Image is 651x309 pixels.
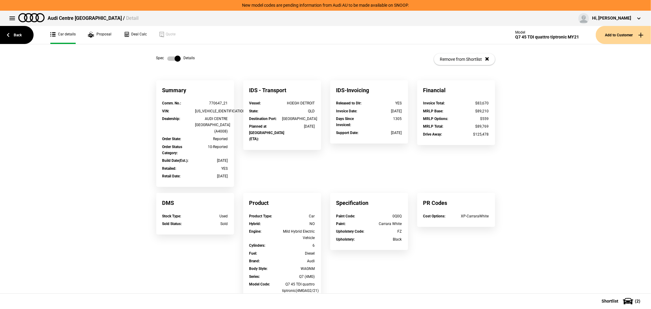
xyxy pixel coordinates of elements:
div: [US_VEHICLE_IDENTIFICATION_NUMBER] [195,108,228,114]
div: [DATE] [282,123,315,129]
span: ( 2 ) [635,299,640,303]
strong: Comm. No. : [162,101,181,105]
div: [DATE] [195,173,228,179]
div: Financial [417,80,495,100]
strong: MRLP Options : [423,117,448,121]
div: [DATE] [195,158,228,164]
strong: Planned at [GEOGRAPHIC_DATA] (ETA) : [249,124,284,141]
strong: Invoice Date : [336,109,357,113]
div: Q7 45 TDI quattro tiptronic MY21 [515,35,579,40]
div: IDS - Transport [243,80,321,100]
div: Carrara White [369,221,402,227]
div: Specification [330,193,408,213]
strong: Build Date(Est.) : [162,158,189,163]
div: $89,210 [456,108,489,114]
a: Proposal [88,26,111,44]
div: [DATE] [369,108,402,114]
strong: Stock Type : [162,214,181,218]
div: AUDI CENTRE [GEOGRAPHIC_DATA] (A4008) [195,116,228,134]
div: 1305 [369,116,402,122]
strong: Support Date : [336,131,359,135]
div: YES [195,165,228,172]
div: 770647_21 [195,100,228,106]
strong: Sold Status : [162,222,182,226]
div: Diesel [282,250,315,256]
strong: Brand : [249,259,260,263]
div: Audi [282,258,315,264]
div: Audi Centre [GEOGRAPHIC_DATA] / [48,15,139,22]
div: Black [369,236,402,242]
strong: Invoice Total : [423,101,445,105]
strong: Retail Date : [162,174,181,178]
div: Reported [195,136,228,142]
strong: Dealership : [162,117,180,121]
strong: State : [249,109,259,113]
button: Shortlist(2) [592,293,651,309]
strong: Retailed : [162,166,176,171]
div: Hi, [PERSON_NAME] [592,15,631,21]
strong: Hybrid : [249,222,261,226]
strong: Product Type : [249,214,272,218]
div: $559 [456,116,489,122]
strong: Paint Code : [336,214,355,218]
strong: Order State : [162,137,181,141]
div: Used [195,213,228,219]
div: 10-Reported [195,144,228,150]
img: audi.png [18,13,45,22]
div: DMS [156,193,234,213]
strong: Released to Dlr : [336,101,362,105]
strong: Cost Options : [423,214,446,218]
div: $89,769 [456,123,489,129]
a: Deal Calc [124,26,147,44]
div: 6 [282,242,315,249]
strong: Paint : [336,222,346,226]
strong: MRLP Base : [423,109,443,113]
span: Shortlist [602,299,618,303]
div: IDS-Invoicing [330,80,408,100]
div: Mild Hybrid Electric Vehicle [282,228,315,241]
div: Q7 45 TDI quattro tiptronic(4MGAG2/21) [282,281,315,294]
div: [GEOGRAPHIC_DATA] [282,116,315,122]
div: WAGNM [282,266,315,272]
strong: Model Code : [249,282,270,286]
div: YES [369,100,402,106]
strong: Days Since Invoiced : [336,117,354,127]
strong: VIN : [162,109,169,113]
div: Q7 (4MG) [282,274,315,280]
button: Remove from Shortlist [434,53,495,65]
div: HOEGH DETROIT [282,100,315,106]
a: Car details [50,26,76,44]
div: NO [282,221,315,227]
strong: Series : [249,274,260,279]
div: $83,670 [456,100,489,106]
div: Model [515,30,579,35]
span: Detail [126,15,139,21]
div: 0Q0Q [369,213,402,219]
div: [DATE] [369,130,402,136]
div: Summary [156,80,234,100]
div: Product [243,193,321,213]
div: QLD [282,108,315,114]
strong: Drive Away : [423,132,442,136]
strong: Vessel : [249,101,261,105]
div: XP-CarraraWhite [456,213,489,219]
strong: Destination Port : [249,117,277,121]
strong: Body Style : [249,267,268,271]
strong: Order Status Category : [162,145,183,155]
div: PR Codes [417,193,495,213]
strong: Upholstery : [336,237,355,242]
strong: MRLP Total : [423,124,443,129]
strong: Cylinders : [249,243,266,248]
button: Add to Customer [596,26,651,44]
div: Spec Details [156,56,195,62]
div: Sold [195,221,228,227]
strong: Fuel : [249,251,257,256]
div: Car [282,213,315,219]
strong: Upholstery Code : [336,229,364,234]
strong: Engine : [249,229,262,234]
div: FZ [369,228,402,234]
div: $125,478 [456,131,489,137]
